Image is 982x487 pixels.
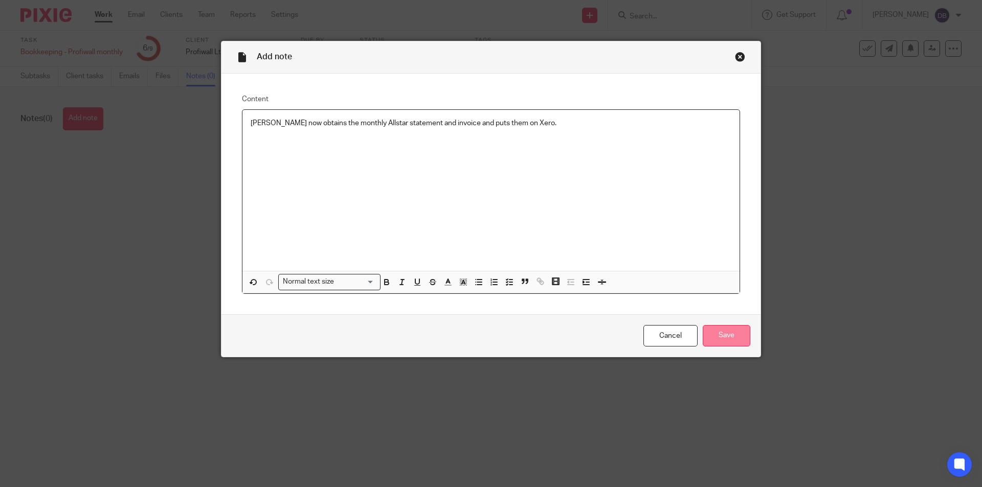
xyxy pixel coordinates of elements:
[735,52,745,62] div: Close this dialog window
[278,274,381,290] div: Search for option
[257,53,292,61] span: Add note
[338,276,374,287] input: Search for option
[703,325,750,347] input: Save
[281,276,337,287] span: Normal text size
[242,94,740,104] label: Content
[251,118,731,128] p: [PERSON_NAME] now obtains the monthly Allstar statement and invoice and puts them on Xero.
[643,325,698,347] a: Cancel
